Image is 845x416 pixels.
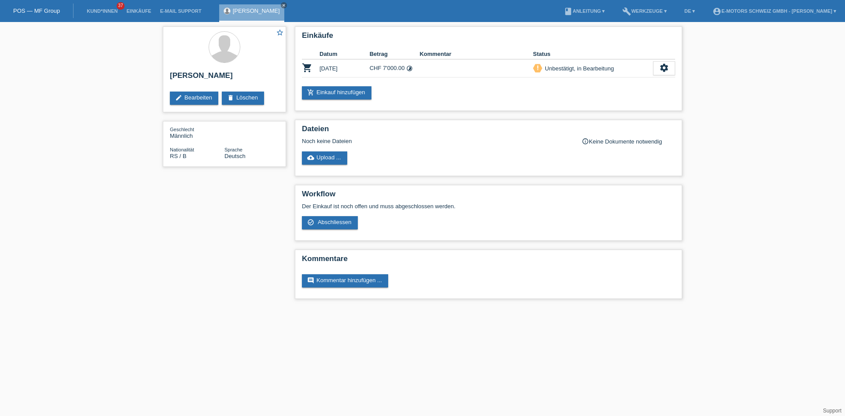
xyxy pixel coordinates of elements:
[222,92,264,105] a: deleteLöschen
[156,8,206,14] a: E-Mail Support
[302,125,675,138] h2: Dateien
[170,147,194,152] span: Nationalität
[406,65,413,72] i: 24 Raten
[276,29,284,38] a: star_border
[320,59,370,77] td: [DATE]
[302,203,675,210] p: Der Einkauf ist noch offen und muss abgeschlossen werden.
[170,71,279,85] h2: [PERSON_NAME]
[582,138,589,145] i: info_outline
[680,8,699,14] a: DE ▾
[302,151,347,165] a: cloud_uploadUpload ...
[622,7,631,16] i: build
[307,277,314,284] i: comment
[307,219,314,226] i: check_circle_outline
[535,65,541,71] i: priority_high
[618,8,671,14] a: buildWerkzeuge ▾
[302,31,675,44] h2: Einkäufe
[282,3,286,7] i: close
[302,86,371,99] a: add_shopping_cartEinkauf hinzufügen
[307,154,314,161] i: cloud_upload
[175,94,182,101] i: edit
[302,254,675,268] h2: Kommentare
[122,8,155,14] a: Einkäufe
[713,7,721,16] i: account_circle
[542,64,614,73] div: Unbestätigt, in Bearbeitung
[823,408,841,414] a: Support
[302,274,388,287] a: commentKommentar hinzufügen ...
[708,8,841,14] a: account_circleE-Motors Schweiz GmbH - [PERSON_NAME] ▾
[370,59,420,77] td: CHF 7'000.00
[224,147,242,152] span: Sprache
[224,153,246,159] span: Deutsch
[170,126,224,139] div: Männlich
[170,92,218,105] a: editBearbeiten
[170,127,194,132] span: Geschlecht
[13,7,60,14] a: POS — MF Group
[281,2,287,8] a: close
[82,8,122,14] a: Kund*innen
[302,216,358,229] a: check_circle_outline Abschliessen
[370,49,420,59] th: Betrag
[302,138,571,144] div: Noch keine Dateien
[318,219,352,225] span: Abschliessen
[320,49,370,59] th: Datum
[233,7,280,14] a: [PERSON_NAME]
[276,29,284,37] i: star_border
[302,190,675,203] h2: Workflow
[582,138,675,145] div: Keine Dokumente notwendig
[170,153,187,159] span: Serbien / B / 08.08.1999
[564,7,573,16] i: book
[117,2,125,10] span: 37
[302,63,312,73] i: POSP00026165
[659,63,669,73] i: settings
[533,49,653,59] th: Status
[227,94,234,101] i: delete
[559,8,609,14] a: bookAnleitung ▾
[307,89,314,96] i: add_shopping_cart
[419,49,533,59] th: Kommentar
